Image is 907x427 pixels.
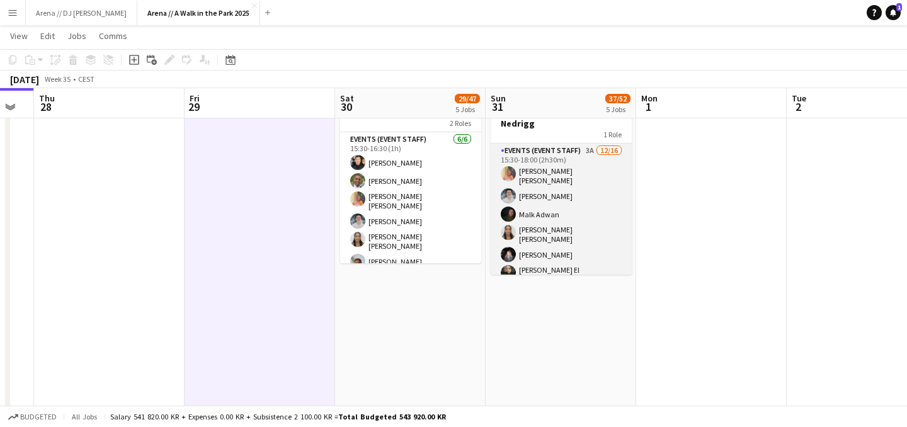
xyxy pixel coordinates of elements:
[491,88,632,275] app-job-card: 15:30-18:00 (2h30m)12/16AWITP // Holmestrand // Nedrigg1 RoleEvents (Event Staff)3A12/1615:30-18:...
[489,100,506,114] span: 31
[340,77,481,263] app-job-card: 15:30-18:00 (2h30m)9/11AWITP // [GEOGRAPHIC_DATA] // [GEOGRAPHIC_DATA]2 RolesEvents (Event Staff)...
[39,93,55,104] span: Thu
[340,93,354,104] span: Sat
[338,100,354,114] span: 30
[110,412,446,421] div: Salary 541 820.00 KR + Expenses 0.00 KR + Subsistence 2 100.00 KR =
[790,100,806,114] span: 2
[190,93,200,104] span: Fri
[62,28,91,44] a: Jobs
[78,74,94,84] div: CEST
[42,74,73,84] span: Week 35
[603,130,622,139] span: 1 Role
[605,94,630,103] span: 37/52
[188,100,200,114] span: 29
[69,412,100,421] span: All jobs
[792,93,806,104] span: Tue
[26,1,137,25] button: Arena // DJ [PERSON_NAME]
[35,28,60,44] a: Edit
[338,412,446,421] span: Total Budgeted 543 920.00 KR
[340,132,481,274] app-card-role: Events (Event Staff)6/615:30-16:30 (1h)[PERSON_NAME][PERSON_NAME][PERSON_NAME] [PERSON_NAME][PERS...
[455,94,480,103] span: 29/47
[641,93,658,104] span: Mon
[5,28,33,44] a: View
[137,1,260,25] button: Arena // A Walk in the Park 2025
[455,105,479,114] div: 5 Jobs
[37,100,55,114] span: 28
[491,93,506,104] span: Sun
[10,30,28,42] span: View
[40,30,55,42] span: Edit
[639,100,658,114] span: 1
[886,5,901,20] a: 1
[896,3,902,11] span: 1
[10,73,39,86] div: [DATE]
[99,30,127,42] span: Comms
[6,410,59,424] button: Budgeted
[67,30,86,42] span: Jobs
[606,105,630,114] div: 5 Jobs
[94,28,132,44] a: Comms
[20,413,57,421] span: Budgeted
[450,118,471,128] span: 2 Roles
